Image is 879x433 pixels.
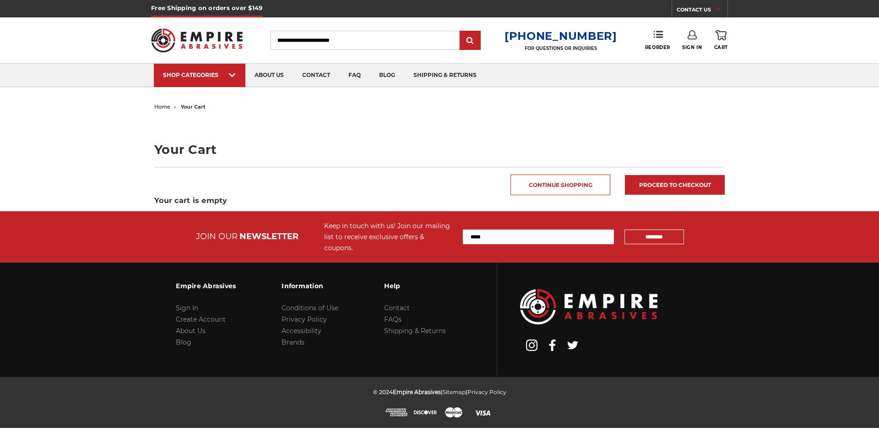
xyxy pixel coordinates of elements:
[282,338,304,346] a: Brands
[176,327,206,335] a: About Us
[282,276,338,296] h3: Information
[443,389,466,395] a: Sitemap
[293,64,339,87] a: contact
[154,143,725,156] h1: Your Cart
[282,327,321,335] a: Accessibility
[370,64,404,87] a: blog
[384,327,446,335] a: Shipping & Returns
[404,64,486,87] a: shipping & returns
[245,64,293,87] a: about us
[714,44,728,50] span: Cart
[176,338,191,346] a: Blog
[196,231,238,241] span: JOIN OUR
[176,315,226,323] a: Create Account
[373,386,506,398] p: © 2024 | |
[467,389,506,395] a: Privacy Policy
[625,175,725,195] a: Proceed to checkout
[282,304,338,312] a: Conditions of Use
[384,276,446,296] h3: Help
[154,104,170,110] a: home
[239,231,298,241] span: NEWSLETTER
[682,44,702,50] span: Sign In
[324,220,454,253] div: Keep in touch with us! Join our mailing list to receive exclusive offers & coupons.
[505,29,617,43] a: [PHONE_NUMBER]
[282,315,327,323] a: Privacy Policy
[151,22,243,58] img: Empire Abrasives
[384,315,402,323] a: FAQs
[393,389,441,395] span: Empire Abrasives
[384,304,410,312] a: Contact
[154,195,725,206] h3: Your cart is empty
[176,304,198,312] a: Sign In
[461,32,479,50] input: Submit
[339,64,370,87] a: faq
[510,175,610,195] a: Continue Shopping
[181,104,206,110] span: your cart
[520,289,657,324] img: Empire Abrasives Logo Image
[505,45,617,51] p: FOR QUESTIONS OR INQUIRIES
[163,71,236,78] div: SHOP CATEGORIES
[645,30,670,50] a: Reorder
[714,30,728,50] a: Cart
[677,5,727,17] a: CONTACT US
[176,276,236,296] h3: Empire Abrasives
[645,44,670,50] span: Reorder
